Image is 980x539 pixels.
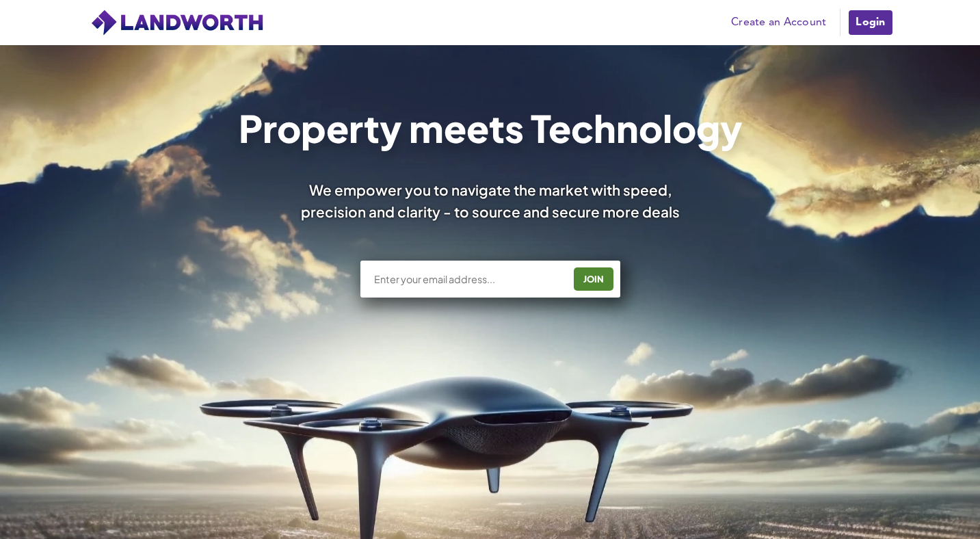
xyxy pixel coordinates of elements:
a: Login [847,9,893,36]
div: JOIN [578,268,609,290]
input: Enter your email address... [373,272,564,286]
button: JOIN [574,267,613,291]
div: We empower you to navigate the market with speed, precision and clarity - to source and secure mo... [282,179,698,222]
a: Create an Account [724,12,833,33]
h1: Property meets Technology [238,109,742,146]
